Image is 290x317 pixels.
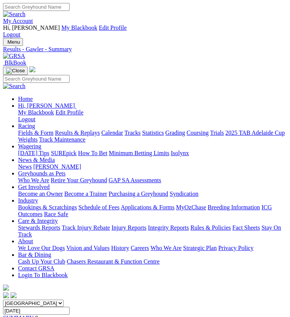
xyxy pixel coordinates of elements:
a: Become a Trainer [64,191,107,197]
a: Logout [18,116,35,122]
span: Menu [8,39,20,45]
a: Who We Are [150,245,182,251]
div: About [18,245,287,251]
a: Stewards Reports [18,224,60,231]
div: Care & Integrity [18,224,287,238]
div: News & Media [18,163,287,170]
img: Close [6,68,25,74]
a: GAP SA Assessments [109,177,161,183]
a: Home [18,96,33,102]
a: Syndication [170,191,198,197]
a: Injury Reports [111,224,146,231]
a: Vision and Values [66,245,109,251]
a: Chasers Restaurant & Function Centre [67,258,159,265]
a: Fields & Form [18,130,53,136]
a: Get Involved [18,184,50,190]
a: Fact Sheets [232,224,260,231]
a: News [18,163,32,170]
a: ICG Outcomes [18,204,272,217]
a: Applications & Forms [121,204,175,210]
a: Contact GRSA [18,265,54,271]
a: SUREpick [51,150,76,156]
a: Coursing [187,130,209,136]
a: 2025 TAB Adelaide Cup [225,130,285,136]
a: Minimum Betting Limits [109,150,169,156]
a: Results & Replays [55,130,100,136]
a: Track Maintenance [39,136,85,143]
a: Isolynx [171,150,189,156]
img: Search [3,11,26,18]
a: Purchasing a Greyhound [109,191,168,197]
a: Industry [18,197,38,204]
a: About [18,238,33,244]
a: Strategic Plan [183,245,217,251]
a: Statistics [142,130,164,136]
a: My Account [3,18,33,24]
a: My Blackbook [18,109,54,116]
a: Results - Gawler - Summary [3,46,287,53]
div: Industry [18,204,287,218]
input: Select date [3,307,70,315]
a: Tracks [125,130,141,136]
a: Rules & Policies [190,224,231,231]
a: How To Bet [78,150,108,156]
a: BlkBook [3,59,26,66]
div: Hi, [PERSON_NAME] [18,109,287,123]
a: Edit Profile [99,24,127,31]
a: Breeding Information [208,204,260,210]
a: Race Safe [44,211,68,217]
span: BlkBook [5,59,26,66]
img: logo-grsa-white.png [3,285,9,291]
a: Greyhounds as Pets [18,170,65,177]
a: Trials [210,130,224,136]
a: News & Media [18,157,55,163]
a: Grading [165,130,185,136]
a: Logout [3,31,20,38]
div: Greyhounds as Pets [18,177,287,184]
div: Wagering [18,150,287,157]
a: Weights [18,136,38,143]
a: Cash Up Your Club [18,258,65,265]
div: Racing [18,130,287,143]
a: Who We Are [18,177,49,183]
span: Hi, [PERSON_NAME] [18,102,75,109]
img: Search [3,83,26,90]
a: Wagering [18,143,41,149]
a: Care & Integrity [18,218,58,224]
img: facebook.svg [3,292,9,298]
a: MyOzChase [176,204,206,210]
a: Calendar [101,130,123,136]
a: Racing [18,123,35,129]
img: twitter.svg [11,292,17,298]
a: [DATE] Tips [18,150,49,156]
a: Track Injury Rebate [62,224,110,231]
a: Hi, [PERSON_NAME] [18,102,76,109]
a: Login To Blackbook [18,272,68,278]
a: Edit Profile [56,109,84,116]
a: Bookings & Scratchings [18,204,77,210]
div: Bar & Dining [18,258,287,265]
a: [PERSON_NAME] [33,163,81,170]
a: Integrity Reports [148,224,189,231]
a: Privacy Policy [218,245,254,251]
img: logo-grsa-white.png [29,66,35,72]
a: My Blackbook [61,24,97,31]
input: Search [3,75,70,83]
a: Schedule of Fees [78,204,119,210]
a: Bar & Dining [18,251,51,258]
input: Search [3,3,70,11]
img: GRSA [3,53,25,59]
a: Retire Your Greyhound [51,177,107,183]
button: Toggle navigation [3,38,23,46]
span: Hi, [PERSON_NAME] [3,24,60,31]
div: My Account [3,24,287,38]
a: Become an Owner [18,191,63,197]
a: Careers [131,245,149,251]
a: Stay On Track [18,224,281,238]
a: History [111,245,129,251]
a: We Love Our Dogs [18,245,65,251]
div: Get Involved [18,191,287,197]
button: Toggle navigation [3,67,28,75]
